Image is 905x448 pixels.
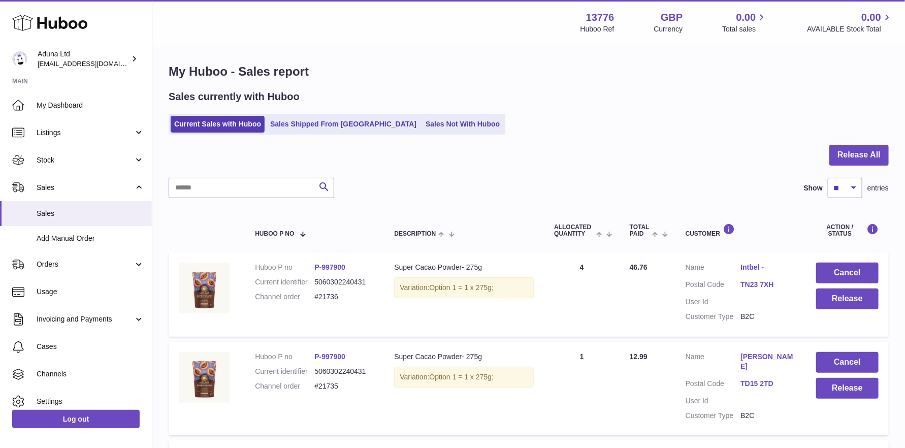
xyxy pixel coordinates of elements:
[544,252,620,337] td: 4
[736,11,756,24] span: 0.00
[314,277,374,287] dd: 5060302240431
[430,283,494,292] span: Option 1 = 1 x 275g;
[654,24,683,34] div: Currency
[37,101,144,110] span: My Dashboard
[686,411,741,421] dt: Customer Type
[686,312,741,322] dt: Customer Type
[807,11,893,34] a: 0.00 AVAILABLE Stock Total
[314,381,374,391] dd: #21735
[255,263,314,272] dt: Huboo P no
[722,11,767,34] a: 0.00 Total sales
[586,11,615,24] strong: 13776
[255,277,314,287] dt: Current identifier
[580,24,615,34] div: Huboo Ref
[37,397,144,406] span: Settings
[37,342,144,351] span: Cases
[661,11,683,24] strong: GBP
[179,352,230,403] img: SUPER-CACAO-POWDER-POUCH-FOP-CHALK.jpg
[740,263,796,272] a: Intbel -
[816,263,879,283] button: Cancel
[171,116,265,133] a: Current Sales with Huboo
[255,352,314,362] dt: Huboo P no
[169,90,300,104] h2: Sales currently with Huboo
[314,263,345,271] a: P-997900
[394,367,534,388] div: Variation:
[544,342,620,435] td: 1
[630,224,650,237] span: Total paid
[12,51,27,67] img: foyin.fagbemi@aduna.com
[861,11,881,24] span: 0.00
[37,287,144,297] span: Usage
[37,155,134,165] span: Stock
[686,223,796,237] div: Customer
[722,24,767,34] span: Total sales
[255,381,314,391] dt: Channel order
[740,379,796,389] a: TD15 2TD
[37,128,134,138] span: Listings
[37,183,134,193] span: Sales
[394,263,534,272] div: Super Cacao Powder- 275g
[630,353,648,361] span: 12.99
[394,352,534,362] div: Super Cacao Powder- 275g
[816,223,879,237] div: Action / Status
[394,231,436,237] span: Description
[740,312,796,322] dd: B2C
[255,367,314,376] dt: Current identifier
[394,277,534,298] div: Variation:
[314,367,374,376] dd: 5060302240431
[37,314,134,324] span: Invoicing and Payments
[169,63,889,80] h1: My Huboo - Sales report
[807,24,893,34] span: AVAILABLE Stock Total
[686,280,741,292] dt: Postal Code
[12,410,140,428] a: Log out
[686,297,741,307] dt: User Id
[38,49,129,69] div: Aduna Ltd
[38,59,149,68] span: [EMAIL_ADDRESS][DOMAIN_NAME]
[816,289,879,309] button: Release
[37,260,134,269] span: Orders
[554,224,593,237] span: ALLOCATED Quantity
[740,352,796,371] a: [PERSON_NAME]
[816,378,879,399] button: Release
[430,373,494,381] span: Option 1 = 1 x 275g;
[630,263,648,271] span: 46.76
[314,353,345,361] a: P-997900
[686,352,741,374] dt: Name
[179,263,230,313] img: SUPER-CACAO-POWDER-POUCH-FOP-CHALK.jpg
[255,231,294,237] span: Huboo P no
[804,183,823,193] label: Show
[686,396,741,406] dt: User Id
[37,369,144,379] span: Channels
[255,292,314,302] dt: Channel order
[740,411,796,421] dd: B2C
[267,116,420,133] a: Sales Shipped From [GEOGRAPHIC_DATA]
[422,116,503,133] a: Sales Not With Huboo
[686,263,741,275] dt: Name
[314,292,374,302] dd: #21736
[686,379,741,391] dt: Postal Code
[829,145,889,166] button: Release All
[740,280,796,290] a: TN23 7XH
[867,183,889,193] span: entries
[816,352,879,373] button: Cancel
[37,209,144,218] span: Sales
[37,234,144,243] span: Add Manual Order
